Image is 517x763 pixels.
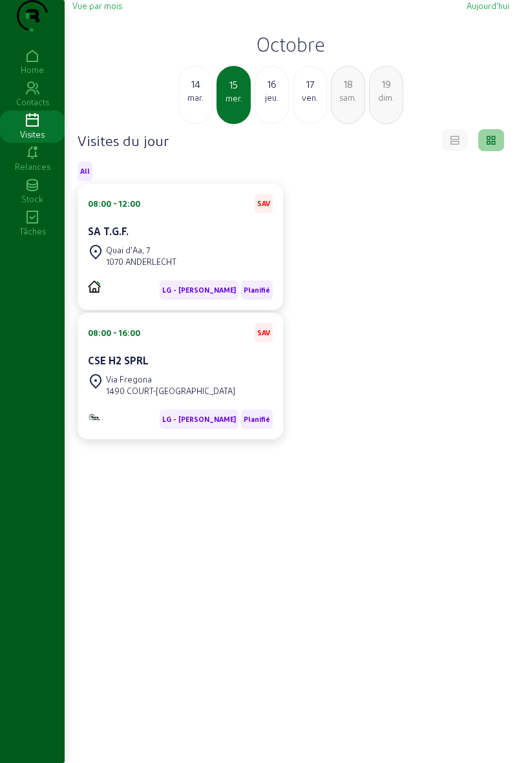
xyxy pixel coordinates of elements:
[370,92,403,103] div: dim.
[244,286,270,295] span: Planifié
[72,1,122,10] span: Vue par mois
[106,385,235,397] div: 1490 COURT-[GEOGRAPHIC_DATA]
[255,92,288,103] div: jeu.
[162,286,236,295] span: LG - [PERSON_NAME]
[106,244,176,256] div: Quai d'Aa, 7
[72,32,509,56] h2: Octobre
[293,92,326,103] div: ven.
[80,167,90,176] span: All
[218,92,249,104] div: mer.
[255,76,288,92] div: 16
[78,131,169,149] h4: Visites du jour
[106,373,235,385] div: Via Fregona
[467,1,509,10] span: Aujourd'hui
[332,76,364,92] div: 18
[370,76,403,92] div: 19
[244,415,270,424] span: Planifié
[332,92,364,103] div: sam.
[88,413,101,421] img: Monitoring et Maintenance
[257,199,270,208] span: SAV
[179,76,212,92] div: 14
[88,198,140,209] div: 08:00 - 12:00
[257,328,270,337] span: SAV
[88,354,149,366] cam-card-title: CSE H2 SPRL
[218,77,249,92] div: 15
[106,256,176,267] div: 1070 ANDERLECHT
[88,225,129,237] cam-card-title: SA T.G.F.
[293,76,326,92] div: 17
[179,92,212,103] div: mar.
[88,280,101,293] img: PVELEC
[88,327,140,339] div: 08:00 - 16:00
[162,415,236,424] span: LG - [PERSON_NAME]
